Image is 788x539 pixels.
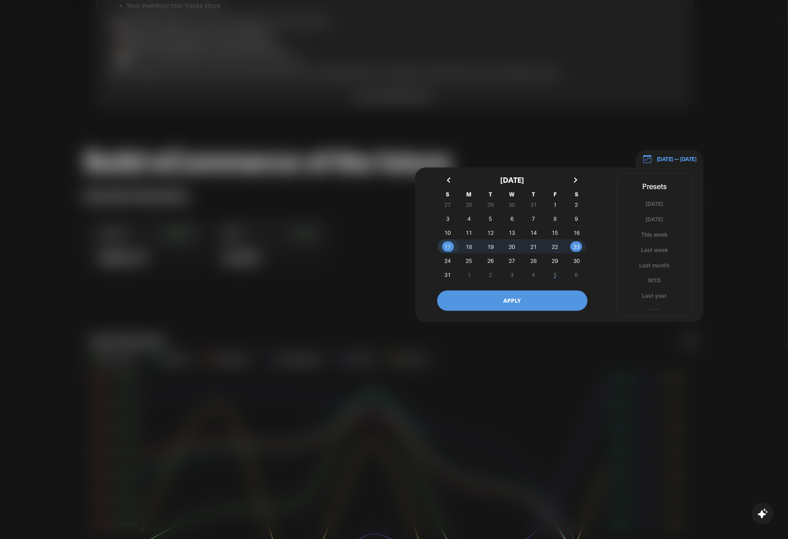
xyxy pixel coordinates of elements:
[480,239,501,253] button: 19
[635,150,703,168] button: [DATE] — [DATE][DATE]SMTWTFS272829303112345678910111213141516171819202122232425262728293031123456...
[468,210,471,227] span: 4
[617,230,692,239] button: This week
[544,197,566,211] button: 1
[437,253,458,267] button: 24
[554,210,557,227] span: 8
[566,197,587,211] button: 2
[487,238,494,255] span: 19
[530,253,537,269] span: 28
[437,191,458,197] span: S
[523,191,544,197] span: T
[573,238,580,255] span: 23
[458,225,480,239] button: 11
[617,215,692,224] button: [DATE]
[458,239,480,253] button: 18
[552,238,558,255] span: 22
[617,276,692,285] button: MTD
[487,253,494,269] span: 26
[617,261,692,270] button: Last month
[532,210,535,227] span: 7
[573,224,580,241] span: 16
[566,225,587,239] button: 16
[617,180,692,191] div: Presets
[566,211,587,225] button: 9
[575,210,578,227] span: 9
[458,211,480,225] button: 4
[501,239,523,253] button: 20
[466,238,473,255] span: 18
[480,211,501,225] button: 5
[458,191,480,197] span: M
[617,246,692,254] button: Last week
[523,239,544,253] button: 21
[617,291,692,300] button: Last year
[509,238,515,255] span: 20
[489,210,492,227] span: 5
[437,239,458,253] button: 17
[444,224,451,241] span: 10
[544,253,566,267] button: 29
[444,267,451,283] span: 31
[530,224,537,241] span: 14
[446,210,449,227] span: 3
[566,191,587,197] span: S
[480,225,501,239] button: 12
[523,225,544,239] button: 14
[511,210,514,227] span: 6
[466,224,473,241] span: 11
[466,253,473,269] span: 25
[544,211,566,225] button: 8
[437,225,458,239] button: 10
[552,253,558,269] span: 29
[617,307,692,315] button: YTD
[509,224,515,241] span: 13
[530,238,537,255] span: 21
[566,253,587,267] button: 30
[444,253,451,269] span: 24
[501,253,523,267] button: 27
[501,211,523,225] button: 6
[552,224,558,241] span: 15
[480,191,501,197] span: T
[554,196,557,213] span: 1
[501,225,523,239] button: 13
[444,238,451,255] span: 17
[458,253,480,267] button: 25
[523,211,544,225] button: 7
[642,154,652,164] img: 01.01.24 — 07.01.24
[437,267,458,281] button: 31
[544,239,566,253] button: 22
[480,253,501,267] button: 26
[566,239,587,253] button: 23
[523,253,544,267] button: 28
[544,191,566,197] span: F
[652,155,697,163] p: [DATE] — [DATE]
[509,253,515,269] span: 27
[544,225,566,239] button: 15
[487,224,494,241] span: 12
[501,191,523,197] span: W
[575,196,578,213] span: 2
[617,200,692,208] button: [DATE]
[573,253,580,269] span: 30
[437,211,458,225] button: 3
[437,291,587,311] button: APPLY
[437,167,587,191] div: [DATE]
[415,167,703,322] button: [DATE]SMTWTFS272829303112345678910111213141516171819202122232425262728293031123456APPLYPresets[DA...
